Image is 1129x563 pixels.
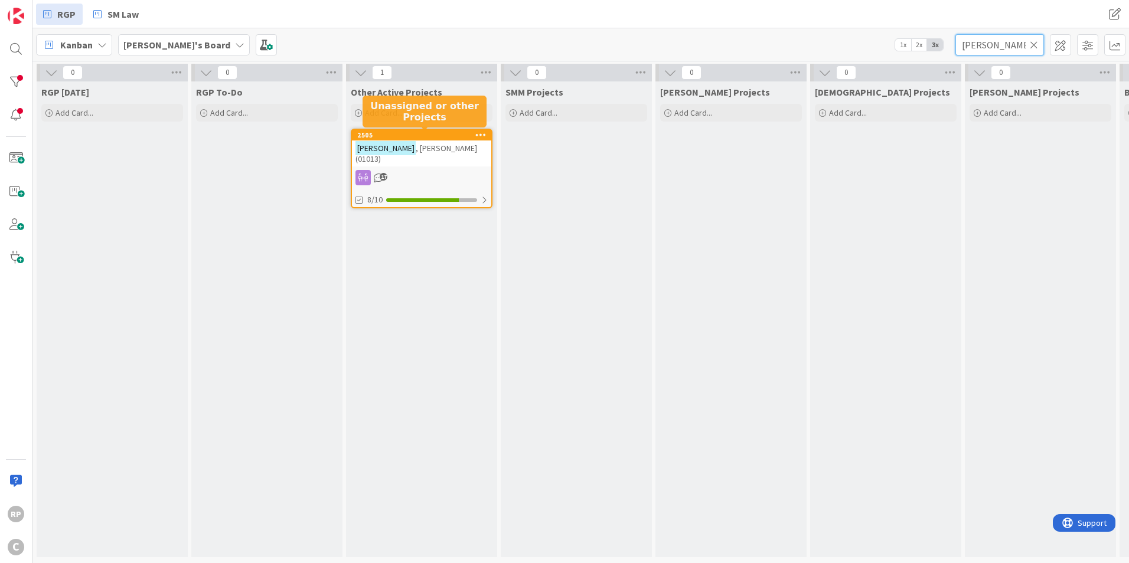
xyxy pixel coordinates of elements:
[984,107,1022,118] span: Add Card...
[815,86,950,98] span: Christian Projects
[60,38,93,52] span: Kanban
[355,143,477,164] span: , [PERSON_NAME] (01013)
[970,86,1079,98] span: Lee Projects
[674,107,712,118] span: Add Card...
[210,107,248,118] span: Add Card...
[351,86,442,98] span: Other Active Projects
[352,130,491,166] div: 2505[PERSON_NAME], [PERSON_NAME] (01013)
[56,107,93,118] span: Add Card...
[911,39,927,51] span: 2x
[217,66,237,80] span: 0
[107,7,139,21] span: SM Law
[352,130,491,140] div: 2505
[36,4,83,25] a: RGP
[196,86,243,98] span: RGP To-Do
[505,86,563,98] span: SMM Projects
[660,86,770,98] span: Ryan Projects
[681,66,701,80] span: 0
[367,100,482,123] h5: Unassigned or other Projects
[895,39,911,51] span: 1x
[123,39,230,51] b: [PERSON_NAME]'s Board
[367,194,383,206] span: 8/10
[955,34,1044,55] input: Quick Filter...
[57,7,76,21] span: RGP
[527,66,547,80] span: 0
[829,107,867,118] span: Add Card...
[86,4,146,25] a: SM Law
[355,141,416,155] mark: [PERSON_NAME]
[63,66,83,80] span: 0
[836,66,856,80] span: 0
[8,539,24,555] div: C
[520,107,557,118] span: Add Card...
[8,506,24,522] div: RP
[25,2,54,16] span: Support
[41,86,89,98] span: RGP Today
[380,173,387,181] span: 17
[991,66,1011,80] span: 0
[8,8,24,24] img: Visit kanbanzone.com
[927,39,943,51] span: 3x
[357,131,491,139] div: 2505
[372,66,392,80] span: 1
